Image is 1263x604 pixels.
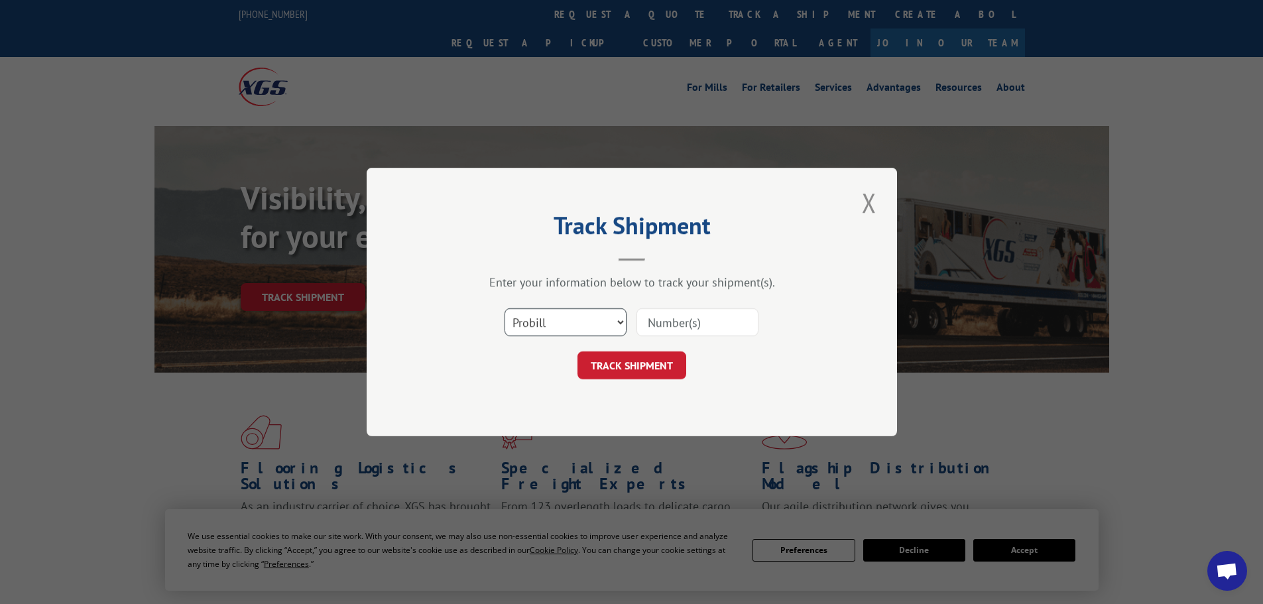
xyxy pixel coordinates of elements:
[433,216,831,241] h2: Track Shipment
[636,308,758,336] input: Number(s)
[858,184,880,221] button: Close modal
[1207,551,1247,591] a: Open chat
[577,351,686,379] button: TRACK SHIPMENT
[433,274,831,290] div: Enter your information below to track your shipment(s).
